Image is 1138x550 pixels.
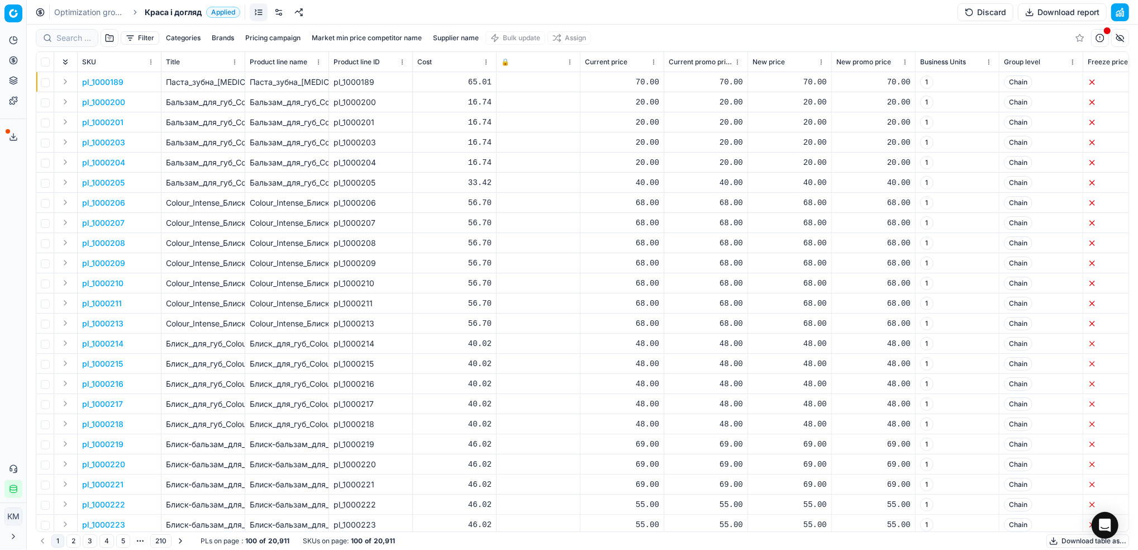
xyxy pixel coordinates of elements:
div: 68.00 [836,258,911,269]
strong: 100 [351,537,363,546]
div: 56.70 [417,238,492,249]
div: 56.70 [417,278,492,289]
div: pl_1000216 [334,378,408,390]
div: pl_1000214 [334,338,408,349]
div: 68.00 [669,318,743,329]
div: 40.00 [836,177,911,188]
div: 48.00 [669,338,743,349]
p: pl_1000203 [82,137,125,148]
button: Expand [59,377,72,390]
button: Filter [121,31,159,45]
div: 68.00 [836,217,911,229]
button: Expand [59,437,72,451]
button: pl_1000207 [82,217,125,229]
div: Colour_Intense_Блиск_для_губ__Jelly_Gloss__глянець_відтінок_04_(шимер_рум'янець)_6_мл [250,258,324,269]
div: 68.00 [753,278,827,289]
span: Freeze price [1088,58,1128,67]
div: pl_1000209 [334,258,408,269]
div: 68.00 [753,197,827,208]
span: 1 [920,397,934,411]
span: Current promo price [669,58,732,67]
span: 1 [920,357,934,371]
button: Expand [59,216,72,229]
span: 1 [920,257,934,270]
div: 70.00 [753,77,827,88]
p: Colour_Intense_Блиск_для_губ__Jelly_Gloss_глянець_відтінок_11_(голографік)_6_мл_ [166,318,240,329]
button: Expand [59,336,72,350]
div: 16.74 [417,137,492,148]
button: Download table as... [1046,534,1129,548]
div: Бальзам_для_губ_Colour_Intense_SOS_complex_5_г [250,177,324,188]
div: 68.00 [669,238,743,249]
div: 68.00 [753,318,827,329]
span: Chain [1004,75,1032,89]
div: 48.00 [753,399,827,410]
div: 70.00 [585,77,659,88]
div: 68.00 [836,197,911,208]
button: Expand [59,296,72,310]
button: 3 [83,534,97,548]
div: 40.02 [417,378,492,390]
button: pl_1000216 [82,378,123,390]
button: pl_1000219 [82,439,123,450]
button: pl_1000220 [82,459,125,470]
button: pl_1000217 [82,399,123,410]
span: 1 [920,216,934,230]
div: 20.00 [669,157,743,168]
div: 68.00 [585,238,659,249]
span: 1 [920,96,934,109]
div: Open Intercom Messenger [1092,512,1118,539]
div: pl_1000201 [334,117,408,128]
p: Бальзам_для_губ_Colour_Intense_Balamce_5_г_(04_чорниця) [166,117,240,128]
button: pl_1000218 [82,419,123,430]
button: 1 [51,534,64,548]
div: pl_1000210 [334,278,408,289]
span: Business Units [920,58,966,67]
p: Паста_зубна_[MEDICAL_DATA]_Triple_protection_Fresh&Minty_100_мл [166,77,240,88]
strong: 20,911 [374,537,395,546]
span: 1 [920,418,934,431]
div: 48.00 [669,358,743,369]
div: 56.70 [417,258,492,269]
span: 1 [920,116,934,129]
span: Chain [1004,136,1032,149]
input: Search by SKU or title [56,32,91,44]
div: Colour_Intense_Блиск_для_губ__Jelly_Gloss_глянець_відтінок_10_(шимер_тилесний)_6_мл [250,298,324,309]
div: 68.00 [753,238,827,249]
div: 48.00 [753,338,827,349]
div: Бальзам_для_губ_Colour_Intense_Balamce_5_г_(04_чорниця) [250,117,324,128]
div: Colour_Intense_Блиск_для_губ__Jelly_Gloss_глянець_відтінок_11_(голографік)_6_мл_ [250,318,324,329]
div: 40.02 [417,338,492,349]
button: Categories [161,31,205,45]
div: Бальзам_для_губ_Colour_Intense_Balamce_5_г_(01_ваніль) [250,157,324,168]
div: pl_1000205 [334,177,408,188]
div: pl_1000211 [334,298,408,309]
p: Блиск-бальзам_для_губ_Colour_Intense_[MEDICAL_DATA]_Juicy_Pop_10_мл_(fresh_mango_13) [166,439,240,450]
p: Colour_Intense_Блиск_для_губ__Jelly_Gloss_гдянець_відтінок_03_(шимер_персик)6_мл [166,278,240,289]
button: pl_1000210 [82,278,123,289]
span: Applied [206,7,240,18]
div: pl_1000215 [334,358,408,369]
button: Discard [958,3,1013,21]
span: 🔒 [501,58,510,67]
div: Colour_Intense_Блиск_для_губ__Jelly_Gloss_глянець_відтінок_08_(шимер_морозний)_6_мл [250,217,324,229]
div: 68.00 [585,318,659,329]
span: New promo price [836,58,891,67]
button: 4 [99,534,114,548]
button: pl_1000214 [82,338,123,349]
p: pl_1000209 [82,258,125,269]
span: Chain [1004,257,1032,270]
button: pl_1000222 [82,499,125,510]
span: Cost [417,58,432,67]
button: Pricing campaign [241,31,305,45]
span: Chain [1004,357,1032,371]
div: Бальзам_для_губ_Colour_Intense_Balamce_5_г_(05_манго) [250,97,324,108]
span: 1 [920,196,934,210]
p: Colour_Intense_Блиск_для_губ__Jelly_Gloss_глянець_відтінок_06_(шимер_рожевий)_6_мл [166,238,240,249]
div: pl_1000200 [334,97,408,108]
button: Expand [59,256,72,269]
